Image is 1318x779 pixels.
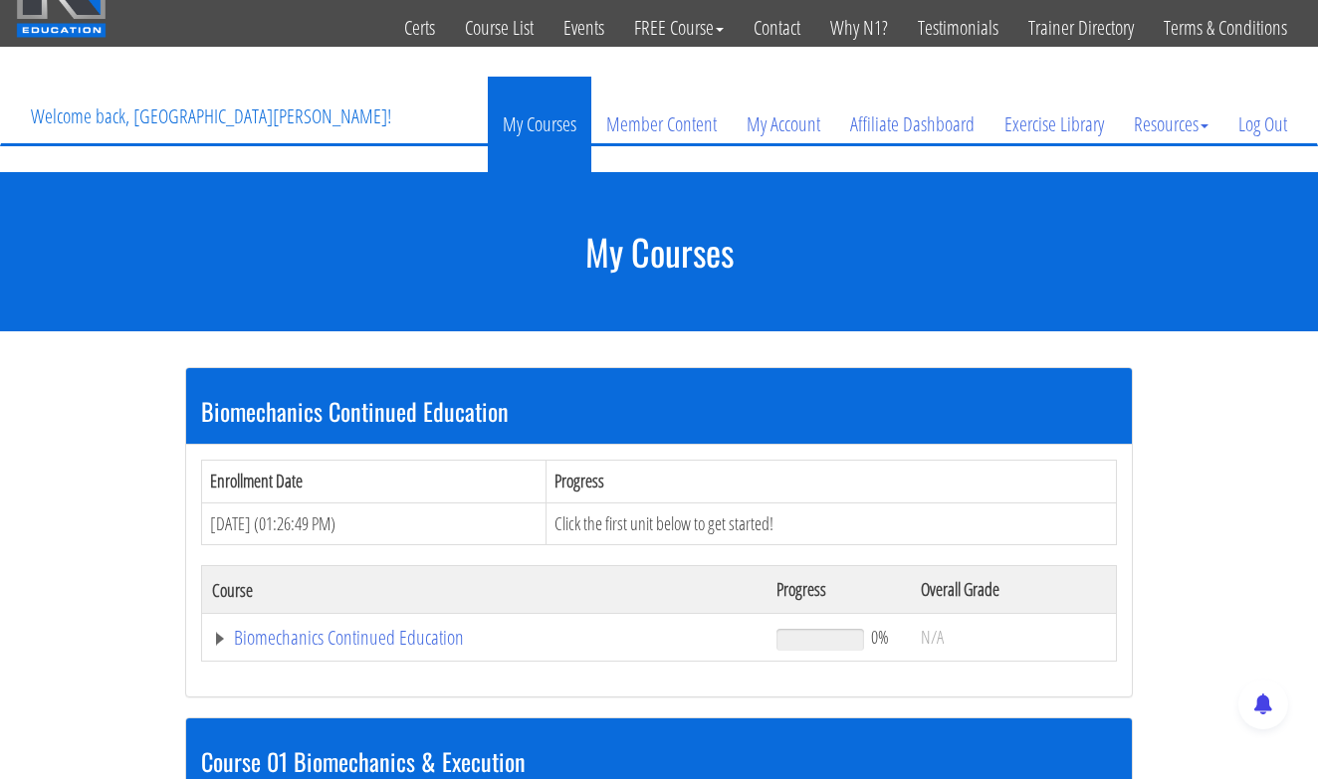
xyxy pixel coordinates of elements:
a: Resources [1119,77,1223,172]
a: Member Content [591,77,732,172]
h3: Course 01 Biomechanics & Execution [201,748,1117,774]
a: My Courses [488,77,591,172]
th: Progress [546,460,1116,502]
th: Overall Grade [911,566,1116,614]
a: Exercise Library [989,77,1119,172]
a: Log Out [1223,77,1302,172]
th: Progress [767,566,911,614]
a: Affiliate Dashboard [835,77,989,172]
h3: Biomechanics Continued Education [201,398,1117,424]
th: Course [202,566,767,614]
p: Welcome back, [GEOGRAPHIC_DATA][PERSON_NAME]! [16,77,406,156]
span: 0% [871,626,889,648]
a: My Account [732,77,835,172]
a: Biomechanics Continued Education [212,628,757,648]
td: N/A [911,614,1116,662]
td: [DATE] (01:26:49 PM) [202,502,547,545]
th: Enrollment Date [202,460,547,502]
td: Click the first unit below to get started! [546,502,1116,545]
